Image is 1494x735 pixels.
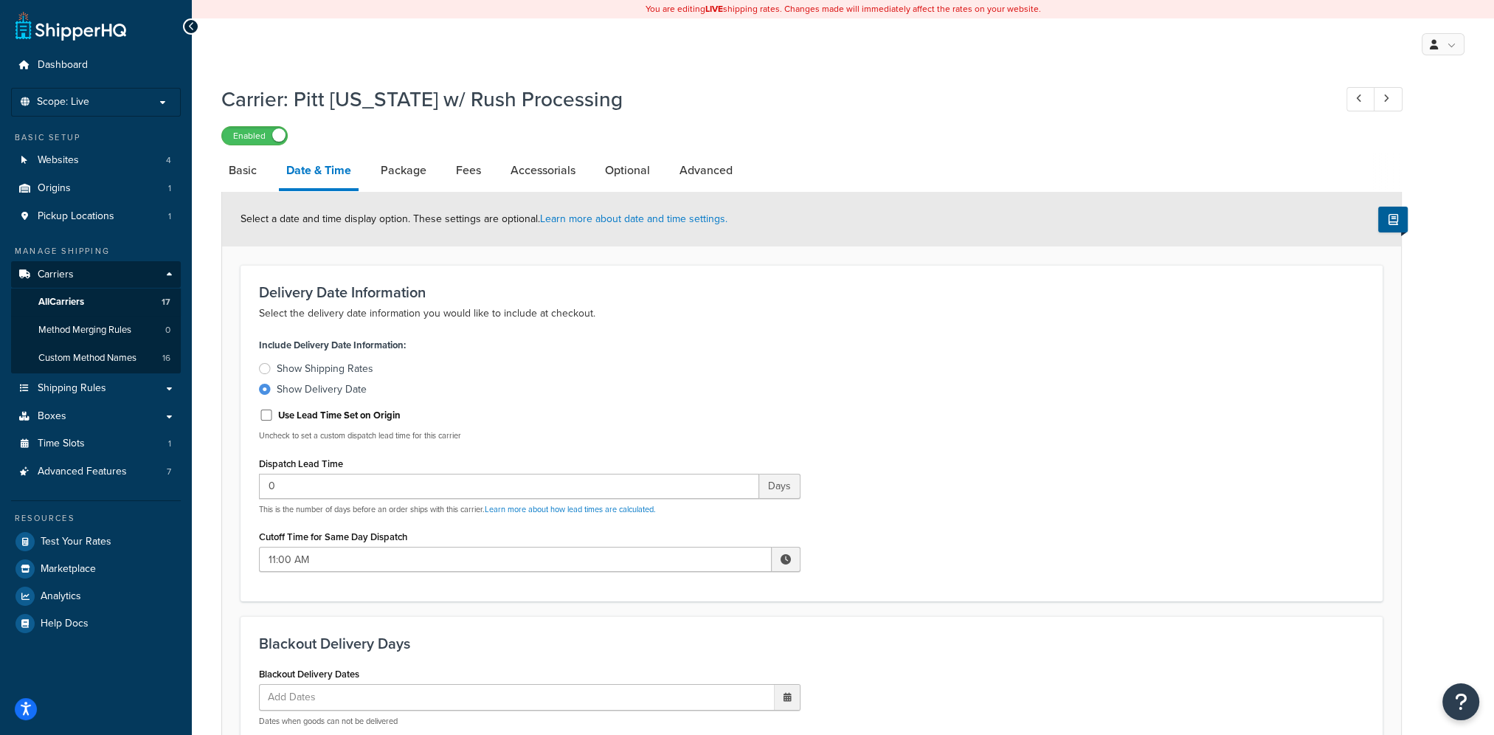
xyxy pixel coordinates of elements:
li: Time Slots [11,430,181,458]
li: Websites [11,147,181,174]
a: Analytics [11,583,181,610]
button: Open Resource Center [1442,683,1479,720]
a: Pickup Locations1 [11,203,181,230]
a: AllCarriers17 [11,289,181,316]
a: Carriers [11,261,181,289]
span: All Carriers [38,296,84,308]
span: Add Dates [263,685,334,710]
span: 17 [162,296,170,308]
a: Boxes [11,403,181,430]
div: Manage Shipping [11,245,181,258]
a: Optional [598,153,657,188]
div: Show Delivery Date [277,382,367,397]
a: Origins1 [11,175,181,202]
a: Method Merging Rules0 [11,317,181,344]
span: Marketplace [41,563,96,576]
p: Dates when goods can not be delivered [259,716,800,727]
a: Marketplace [11,556,181,582]
a: Help Docs [11,610,181,637]
a: Package [373,153,434,188]
h3: Delivery Date Information [259,284,1364,300]
label: Use Lead Time Set on Origin [278,409,401,422]
a: Advanced Features7 [11,458,181,486]
span: 7 [167,466,171,478]
a: Custom Method Names16 [11,345,181,372]
a: Date & Time [279,153,359,191]
li: Origins [11,175,181,202]
span: 0 [165,324,170,337]
a: Websites4 [11,147,181,174]
span: 16 [162,352,170,365]
label: Include Delivery Date Information: [259,335,406,356]
label: Enabled [222,127,287,145]
span: Help Docs [41,618,89,630]
li: Advanced Features [11,458,181,486]
label: Blackout Delivery Dates [259,669,359,680]
div: Resources [11,512,181,525]
div: Show Shipping Rates [277,362,373,376]
span: Time Slots [38,438,85,450]
a: Basic [221,153,264,188]
span: Days [759,474,800,499]
a: Accessorials [503,153,583,188]
span: Analytics [41,590,81,603]
span: Method Merging Rules [38,324,131,337]
li: Carriers [11,261,181,373]
span: Advanced Features [38,466,127,478]
a: Learn more about how lead times are calculated. [485,503,656,515]
li: Method Merging Rules [11,317,181,344]
p: Select the delivery date information you would like to include at checkout. [259,305,1364,322]
span: Boxes [38,410,66,423]
a: Advanced [672,153,740,188]
li: Custom Method Names [11,345,181,372]
span: Dashboard [38,59,88,72]
span: 1 [168,182,171,195]
span: Custom Method Names [38,352,136,365]
span: Select a date and time display option. These settings are optional. [241,211,727,227]
b: LIVE [705,2,723,15]
a: Shipping Rules [11,375,181,402]
label: Cutoff Time for Same Day Dispatch [259,531,407,542]
a: Fees [449,153,488,188]
a: Time Slots1 [11,430,181,458]
a: Dashboard [11,52,181,79]
p: This is the number of days before an order ships with this carrier. [259,504,800,515]
span: Websites [38,154,79,167]
span: Pickup Locations [38,210,114,223]
a: Learn more about date and time settings. [540,211,727,227]
h3: Blackout Delivery Days [259,635,1364,652]
a: Previous Record [1346,87,1375,111]
span: Test Your Rates [41,536,111,548]
span: 1 [168,438,171,450]
a: Next Record [1374,87,1403,111]
h1: Carrier: Pitt [US_STATE] w/ Rush Processing [221,85,1319,114]
span: Carriers [38,269,74,281]
li: Pickup Locations [11,203,181,230]
button: Show Help Docs [1378,207,1408,232]
span: 4 [166,154,171,167]
a: Test Your Rates [11,528,181,555]
label: Dispatch Lead Time [259,458,343,469]
span: Shipping Rules [38,382,106,395]
div: Basic Setup [11,131,181,144]
span: 1 [168,210,171,223]
span: Scope: Live [37,96,89,108]
p: Uncheck to set a custom dispatch lead time for this carrier [259,430,800,441]
span: Origins [38,182,71,195]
